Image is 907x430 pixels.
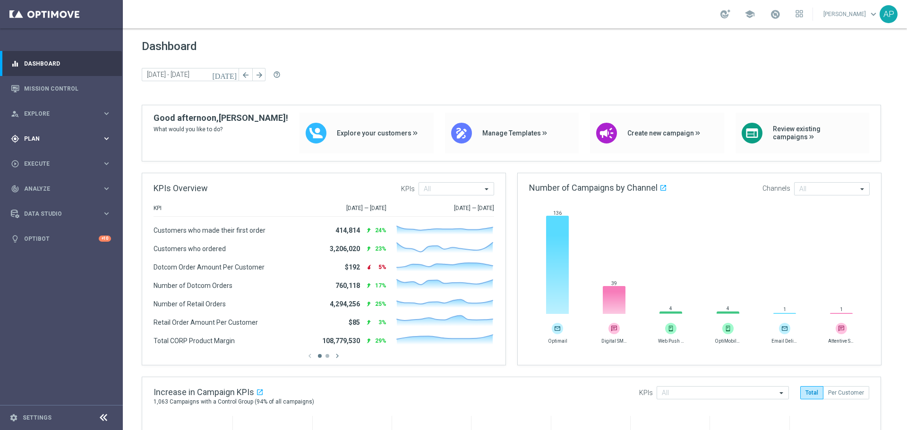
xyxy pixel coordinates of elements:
button: Mission Control [10,85,111,93]
i: keyboard_arrow_right [102,134,111,143]
button: lightbulb Optibot +10 [10,235,111,243]
button: play_circle_outline Execute keyboard_arrow_right [10,160,111,168]
button: track_changes Analyze keyboard_arrow_right [10,185,111,193]
div: AP [880,5,898,23]
div: Dashboard [11,51,111,76]
span: Plan [24,136,102,142]
a: Dashboard [24,51,111,76]
i: person_search [11,110,19,118]
div: +10 [99,236,111,242]
button: Data Studio keyboard_arrow_right [10,210,111,218]
a: Settings [23,415,51,421]
i: lightbulb [11,235,19,243]
i: keyboard_arrow_right [102,184,111,193]
span: keyboard_arrow_down [868,9,879,19]
i: equalizer [11,59,19,68]
i: keyboard_arrow_right [102,109,111,118]
span: Data Studio [24,211,102,217]
div: Plan [11,135,102,143]
i: settings [9,413,18,422]
span: school [744,9,755,19]
button: gps_fixed Plan keyboard_arrow_right [10,135,111,143]
a: [PERSON_NAME]keyboard_arrow_down [822,7,880,21]
span: Explore [24,111,102,117]
span: Analyze [24,186,102,192]
i: keyboard_arrow_right [102,209,111,218]
i: keyboard_arrow_right [102,159,111,168]
button: person_search Explore keyboard_arrow_right [10,110,111,118]
div: Optibot [11,226,111,251]
i: play_circle_outline [11,160,19,168]
span: Execute [24,161,102,167]
div: Analyze [11,185,102,193]
div: Explore [11,110,102,118]
i: track_changes [11,185,19,193]
a: Optibot [24,226,99,251]
div: Mission Control [11,76,111,101]
a: Mission Control [24,76,111,101]
div: Data Studio [11,210,102,218]
i: gps_fixed [11,135,19,143]
div: Execute [11,160,102,168]
button: equalizer Dashboard [10,60,111,67]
